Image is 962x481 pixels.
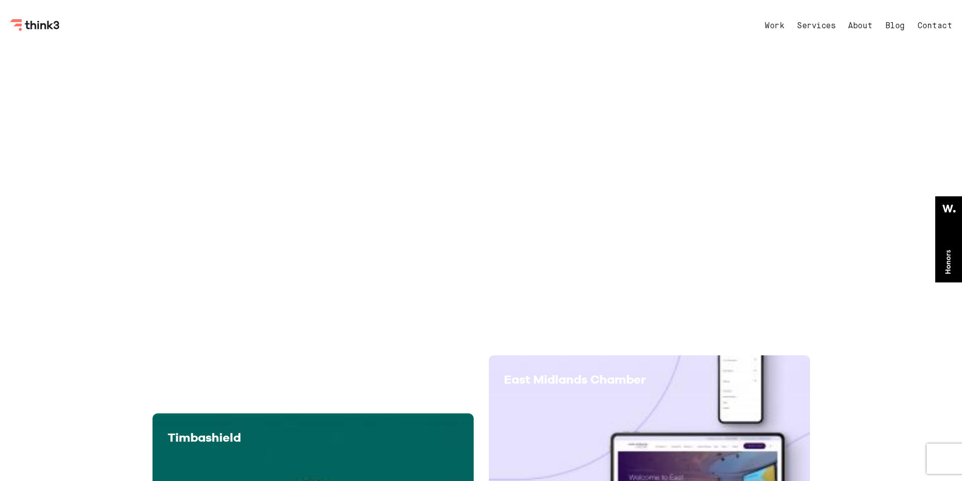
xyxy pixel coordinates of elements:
a: Services [797,22,835,30]
span: Timbashield [168,430,241,445]
a: About [848,22,873,30]
a: Blog [885,22,905,30]
span: East Midlands Chamber [504,372,646,387]
a: Work [765,22,784,30]
a: Think3 Logo [10,23,61,33]
a: Contact [918,22,952,30]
